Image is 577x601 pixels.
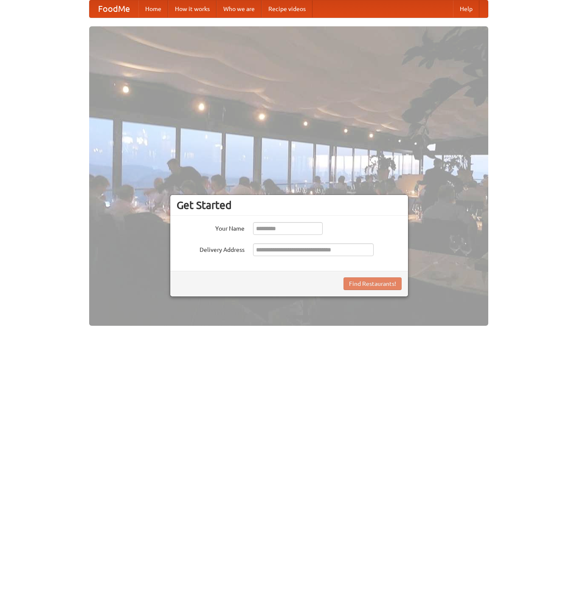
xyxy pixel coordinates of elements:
[453,0,479,17] a: Help
[262,0,312,17] a: Recipe videos
[177,243,245,254] label: Delivery Address
[177,199,402,212] h3: Get Started
[90,0,138,17] a: FoodMe
[177,222,245,233] label: Your Name
[168,0,217,17] a: How it works
[343,277,402,290] button: Find Restaurants!
[217,0,262,17] a: Who we are
[138,0,168,17] a: Home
